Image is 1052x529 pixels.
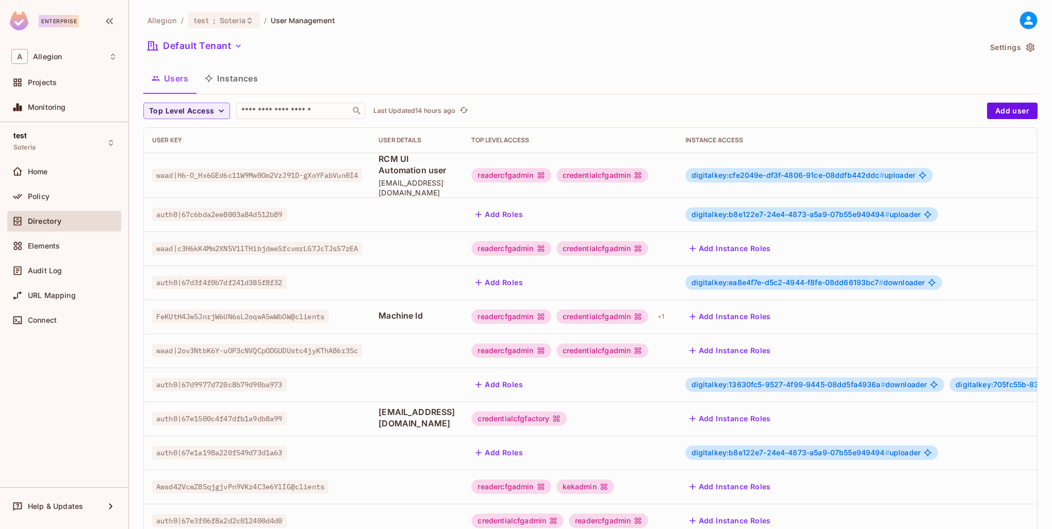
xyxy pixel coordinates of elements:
[692,278,883,287] span: digitalkey:ea8e4f7e-d5c2-4944-f8fe-08dd66193bc7
[379,310,455,321] span: Machine Id
[692,380,885,389] span: digitalkey:13630fc5-9527-4f99-9445-08dd5fa4936a
[28,103,66,111] span: Monitoring
[692,278,925,287] span: downloader
[692,381,927,389] span: downloader
[556,480,614,494] div: kekadmin
[459,106,468,116] span: refresh
[881,380,885,389] span: #
[556,168,649,183] div: credentialcfgadmin
[471,241,551,256] div: readercfgadmin
[885,210,890,219] span: #
[471,343,551,358] div: readercfgadmin
[152,136,362,144] div: User Key
[28,242,60,250] span: Elements
[28,217,61,225] span: Directory
[987,103,1038,119] button: Add user
[10,11,28,30] img: SReyMgAAAABJRU5ErkJggg==
[556,309,649,324] div: credentialcfgadmin
[152,514,287,527] span: auth0|67e3f06f8a2d2c012400d4d0
[152,480,328,493] span: Awsd42VcwZ8SqjgjvPn9VKz4C3e6YlIG@clients
[212,16,216,25] span: :
[685,513,775,529] button: Add Instance Roles
[373,107,455,115] p: Last Updated 14 hours ago
[471,168,551,183] div: readercfgadmin
[880,171,884,179] span: #
[685,410,775,427] button: Add Instance Roles
[471,480,551,494] div: readercfgadmin
[39,15,79,27] div: Enterprise
[152,242,362,255] span: waad|c3H6kK4Mm2XNSV1lTHibjdweSfcvmrLG7JcTJsS7zEA
[692,449,921,457] span: uploader
[692,171,915,179] span: uploader
[28,267,62,275] span: Audit Log
[11,49,28,64] span: A
[181,15,184,25] li: /
[152,310,328,323] span: FeKUtH4Jw5JnrjW6UN6sL2oqwA5wWbOW@clients
[569,514,648,528] div: readercfgadmin
[196,65,266,91] button: Instances
[692,210,890,219] span: digitalkey:b8e122e7-24e4-4873-a5a9-07b55e949494
[685,342,775,359] button: Add Instance Roles
[28,192,50,201] span: Policy
[220,15,245,25] span: Soteria
[152,412,287,425] span: auth0|67e1500c4f47dfb1a9db8a99
[457,105,470,117] button: refresh
[685,240,775,257] button: Add Instance Roles
[653,308,668,325] div: + 1
[143,38,246,54] button: Default Tenant
[885,448,890,457] span: #
[692,171,884,179] span: digitalkey:cfe2049e-df3f-4806-91ce-08ddfb442ddc
[28,291,76,300] span: URL Mapping
[471,376,527,393] button: Add Roles
[152,344,362,357] span: waad|2ov3NtbK6Y-uOP3cNVQCpODGUDUstc4jyKThA86r3Sc
[28,502,83,510] span: Help & Updates
[152,169,362,182] span: waad|H6-O_Hx6GEd6c11W9Mw0Om2VzJ91D-gXoYFabVun0I4
[152,276,287,289] span: auth0|67d3f4f0b7df241d385f8f32
[28,78,57,87] span: Projects
[692,210,921,219] span: uploader
[556,241,649,256] div: credentialcfgadmin
[556,343,649,358] div: credentialcfgadmin
[379,136,455,144] div: User Details
[271,15,335,25] span: User Management
[152,378,287,391] span: auth0|67d9977d720c8b79d90ba973
[28,316,57,324] span: Connect
[471,136,668,144] div: Top Level Access
[152,446,287,459] span: auth0|67e1a198a220f549d73d1a63
[28,168,48,176] span: Home
[149,105,214,118] span: Top Level Access
[455,105,470,117] span: Click to refresh data
[879,278,883,287] span: #
[471,206,527,223] button: Add Roles
[471,309,551,324] div: readercfgadmin
[13,143,36,152] span: Soteria
[379,153,455,176] span: RCM UI Automation user
[986,39,1038,56] button: Settings
[379,178,455,197] span: [EMAIL_ADDRESS][DOMAIN_NAME]
[147,15,177,25] span: the active workspace
[143,65,196,91] button: Users
[685,308,775,325] button: Add Instance Roles
[152,208,287,221] span: auth0|67c6bda2ee8003a84d512b89
[471,274,527,291] button: Add Roles
[194,15,209,25] span: test
[685,478,775,495] button: Add Instance Roles
[471,411,567,426] div: credentialcfgfactory
[264,15,267,25] li: /
[692,448,890,457] span: digitalkey:b8e122e7-24e4-4873-a5a9-07b55e949494
[33,53,62,61] span: Workspace: Allegion
[379,406,455,429] span: [EMAIL_ADDRESS][DOMAIN_NAME]
[143,103,230,119] button: Top Level Access
[471,514,564,528] div: credentialcfgadmin
[471,444,527,461] button: Add Roles
[13,131,27,140] span: test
